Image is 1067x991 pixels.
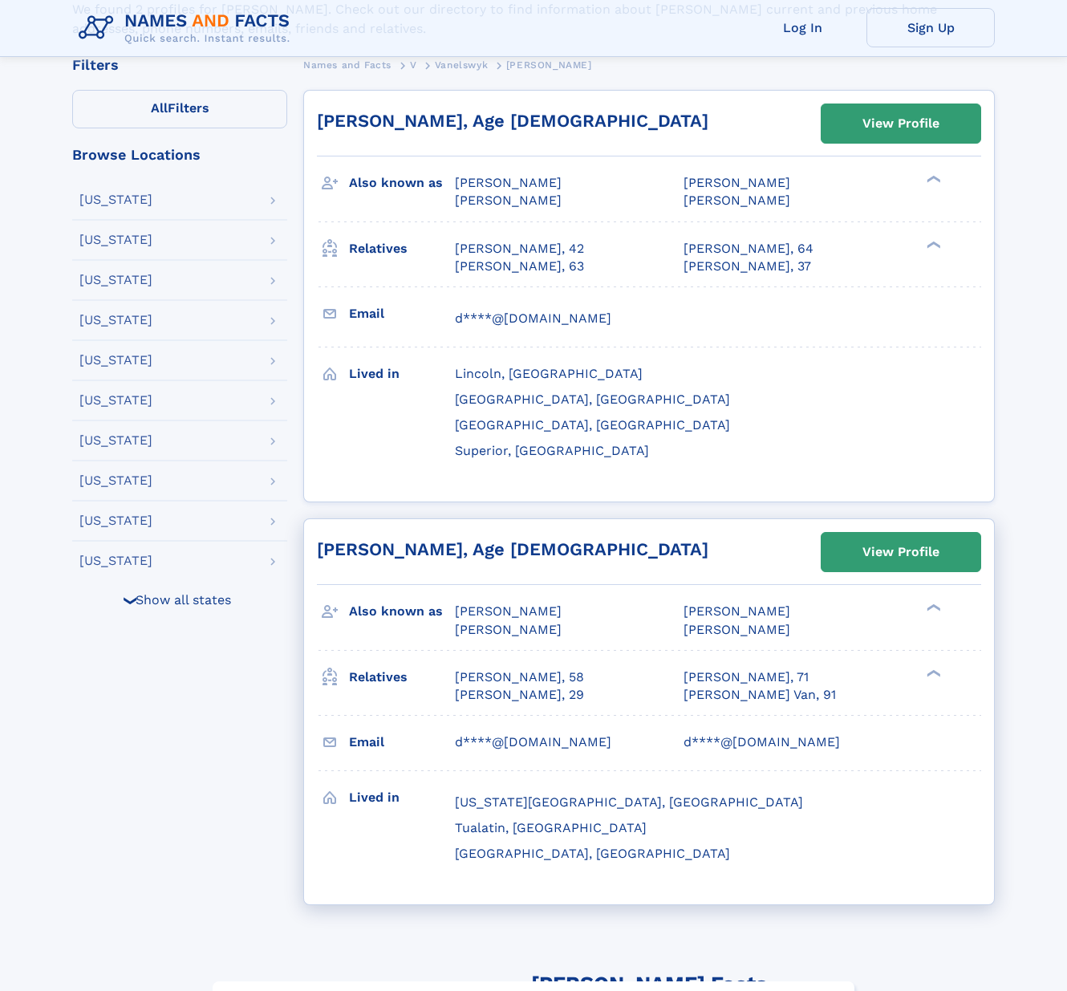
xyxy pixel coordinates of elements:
span: [GEOGRAPHIC_DATA], [GEOGRAPHIC_DATA] [455,846,730,861]
label: Filters [72,90,287,128]
a: [PERSON_NAME], 64 [684,240,813,258]
span: [PERSON_NAME] [684,193,790,208]
h3: Email [349,300,455,327]
span: All [151,100,168,116]
div: [US_STATE] [79,354,152,367]
div: Browse Locations [72,148,287,162]
div: Show all states [72,580,287,619]
div: ❯ [923,174,942,185]
a: View Profile [822,533,980,571]
div: [US_STATE] [79,274,152,286]
h3: Lived in [349,360,455,388]
span: [PERSON_NAME] [455,622,562,637]
div: View Profile [862,534,939,571]
span: [PERSON_NAME] [684,603,790,619]
div: [US_STATE] [79,474,152,487]
span: [PERSON_NAME] [455,603,562,619]
a: Names and Facts [303,55,392,75]
div: ❯ [923,603,942,613]
a: [PERSON_NAME], Age [DEMOGRAPHIC_DATA] [317,539,708,559]
a: [PERSON_NAME], 58 [455,668,584,686]
span: [PERSON_NAME] [506,59,592,71]
a: [PERSON_NAME] Van, 91 [684,686,836,704]
a: Sign Up [866,8,995,47]
span: [PERSON_NAME] [684,175,790,190]
span: [PERSON_NAME] [455,193,562,208]
a: Log In [738,8,866,47]
span: Vanelswyk [435,59,488,71]
div: [US_STATE] [79,394,152,407]
span: Superior, [GEOGRAPHIC_DATA] [455,443,649,458]
span: Lincoln, [GEOGRAPHIC_DATA] [455,366,643,381]
a: [PERSON_NAME], Age [DEMOGRAPHIC_DATA] [317,111,708,131]
a: [PERSON_NAME], 37 [684,258,811,275]
a: [PERSON_NAME], 29 [455,686,584,704]
span: V [410,59,417,71]
div: ❯ [923,668,942,678]
div: [US_STATE] [79,434,152,447]
span: [PERSON_NAME] [455,175,562,190]
span: Tualatin, [GEOGRAPHIC_DATA] [455,820,647,835]
div: [US_STATE] [79,234,152,246]
div: ❯ [121,595,140,605]
span: [GEOGRAPHIC_DATA], [GEOGRAPHIC_DATA] [455,392,730,407]
div: [US_STATE] [79,193,152,206]
div: View Profile [862,105,939,142]
span: [PERSON_NAME] [684,622,790,637]
h3: Also known as [349,169,455,197]
h3: Also known as [349,598,455,625]
h3: Email [349,729,455,756]
a: [PERSON_NAME], 42 [455,240,584,258]
img: Logo Names and Facts [72,6,303,50]
h3: Relatives [349,235,455,262]
span: [US_STATE][GEOGRAPHIC_DATA], [GEOGRAPHIC_DATA] [455,794,803,810]
a: V [410,55,417,75]
div: [US_STATE] [79,314,152,327]
div: [US_STATE] [79,554,152,567]
a: [PERSON_NAME], 63 [455,258,584,275]
h3: Relatives [349,664,455,691]
div: ❯ [923,239,942,250]
a: Vanelswyk [435,55,488,75]
span: [GEOGRAPHIC_DATA], [GEOGRAPHIC_DATA] [455,417,730,433]
a: [PERSON_NAME], 71 [684,668,809,686]
div: [US_STATE] [79,514,152,527]
div: Filters [72,58,287,72]
a: View Profile [822,104,980,143]
h3: Lived in [349,784,455,811]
